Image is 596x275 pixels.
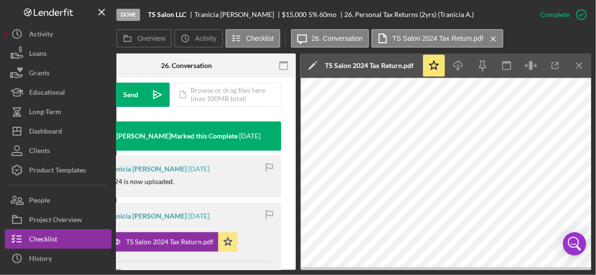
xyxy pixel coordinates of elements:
[29,121,62,143] div: Dashboard
[188,165,209,173] time: 2025-04-16 19:40
[5,44,112,63] button: Loans
[29,160,86,182] div: Product Templates
[308,11,318,18] div: 5 %
[107,165,187,173] div: Tranicia [PERSON_NAME]
[148,11,186,18] b: TS Salon LLC
[5,190,112,210] button: People
[312,34,363,42] label: 26. Conversation
[5,63,112,83] button: Grants
[107,212,187,220] div: Tranicia [PERSON_NAME]
[29,229,57,251] div: Checklist
[5,249,112,268] button: History
[371,29,503,48] button: TS Salon 2024 Tax Return.pdf
[137,34,165,42] label: Overview
[325,62,414,69] div: TS Salon 2024 Tax Return.pdf
[107,178,174,186] div: 2024 is now uploaded.
[29,249,52,271] div: History
[5,24,112,44] button: Activity
[392,34,483,42] label: TS Salon 2024 Tax Return.pdf
[195,34,216,42] label: Activity
[5,160,112,180] button: Product Templates
[92,83,170,107] button: Send
[107,232,238,252] button: TS Salon 2024 Tax Return.pdf
[246,34,274,42] label: Checklist
[5,141,112,160] button: Clients
[29,141,50,163] div: Clients
[226,29,280,48] button: Checklist
[291,29,370,48] button: 26. Conversation
[116,132,238,140] div: [PERSON_NAME] Marked this Complete
[345,11,474,18] div: 26. Personal Tax Returns (2yrs) (Tranicia A.)
[5,102,112,121] button: Long-Term
[116,9,140,21] div: Done
[540,5,569,24] div: Complete
[29,44,47,66] div: Loans
[29,102,61,124] div: Long-Term
[188,212,209,220] time: 2025-04-15 21:47
[124,83,139,107] div: Send
[29,63,49,85] div: Grants
[282,11,307,18] div: $15,000
[531,5,591,24] button: Complete
[29,210,82,232] div: Project Overview
[116,29,172,48] button: Overview
[239,132,260,140] time: 2025-04-21 15:49
[194,11,282,18] div: Tranicia [PERSON_NAME]
[126,238,213,246] div: TS Salon 2024 Tax Return.pdf
[5,210,112,229] button: Project Overview
[29,190,50,212] div: People
[319,11,337,18] div: 60 mo
[29,83,65,104] div: Educational
[5,83,112,102] button: Educational
[161,62,212,69] div: 26. Conversation
[29,24,53,46] div: Activity
[563,232,586,256] div: Open Intercom Messenger
[5,229,112,249] button: Checklist
[174,29,223,48] button: Activity
[5,121,112,141] button: Dashboard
